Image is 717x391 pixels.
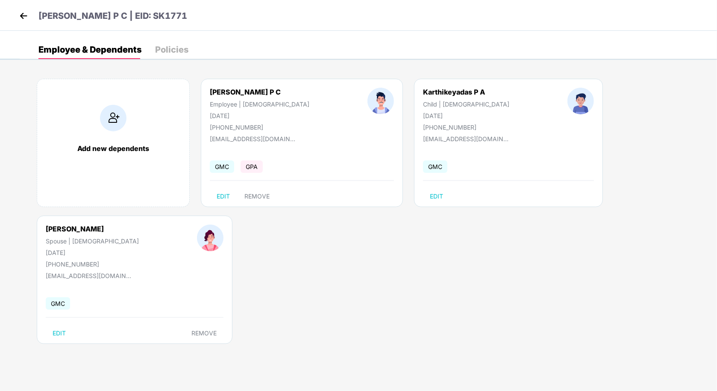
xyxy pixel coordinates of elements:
p: [PERSON_NAME] P C | EID: SK1771 [38,9,187,23]
span: GMC [423,160,447,173]
span: GMC [210,160,234,173]
div: Karthikeyadas P A [423,88,509,96]
div: [DATE] [210,112,309,119]
span: EDIT [430,193,443,200]
span: REMOVE [191,330,217,337]
div: [DATE] [46,249,139,256]
img: back [17,9,30,22]
div: Employee | [DEMOGRAPHIC_DATA] [210,101,309,108]
div: [PHONE_NUMBER] [210,124,309,131]
div: [EMAIL_ADDRESS][DOMAIN_NAME] [46,272,131,279]
div: Add new dependents [46,144,181,153]
span: EDIT [53,330,66,337]
img: profileImage [367,88,394,114]
button: EDIT [46,326,73,340]
div: Employee & Dependents [38,45,141,54]
button: REMOVE [238,190,276,203]
img: addIcon [100,105,126,131]
div: [PHONE_NUMBER] [46,261,139,268]
div: Child | [DEMOGRAPHIC_DATA] [423,101,509,108]
div: [DATE] [423,112,509,119]
div: [EMAIL_ADDRESS][DOMAIN_NAME] [210,135,295,142]
button: REMOVE [185,326,223,340]
div: [PERSON_NAME] [46,225,139,233]
span: EDIT [217,193,230,200]
div: [PHONE_NUMBER] [423,124,509,131]
img: profileImage [197,225,223,251]
div: Spouse | [DEMOGRAPHIC_DATA] [46,237,139,245]
button: EDIT [210,190,237,203]
div: [EMAIL_ADDRESS][DOMAIN_NAME] [423,135,508,142]
span: GPA [241,160,263,173]
span: REMOVE [244,193,270,200]
span: GMC [46,297,70,310]
button: EDIT [423,190,450,203]
div: [PERSON_NAME] P C [210,88,309,96]
div: Policies [155,45,188,54]
img: profileImage [567,88,594,114]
